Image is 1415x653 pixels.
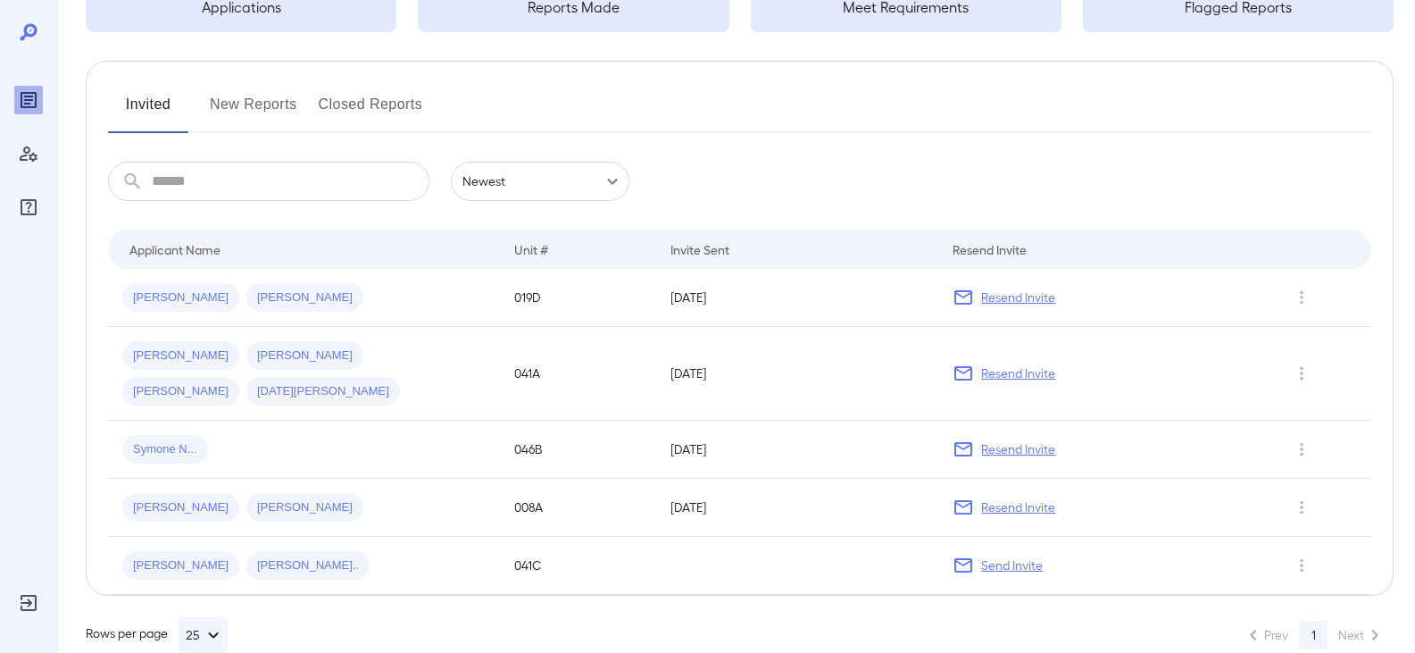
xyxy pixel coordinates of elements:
[210,90,297,133] button: New Reports
[122,289,239,306] span: [PERSON_NAME]
[108,90,188,133] button: Invited
[122,499,239,516] span: [PERSON_NAME]
[500,537,657,595] td: 041C
[179,617,228,653] button: 25
[1299,621,1328,649] button: page 1
[953,239,1027,260] div: Resend Invite
[246,347,363,364] span: [PERSON_NAME]
[14,86,43,114] div: Reports
[1287,359,1316,388] button: Row Actions
[1287,435,1316,464] button: Row Actions
[14,139,43,168] div: Manage Users
[129,239,221,260] div: Applicant Name
[1235,621,1394,649] nav: pagination navigation
[500,479,657,537] td: 008A
[122,557,239,574] span: [PERSON_NAME]
[122,441,208,458] span: Symone N...
[246,289,363,306] span: [PERSON_NAME]
[500,421,657,479] td: 046B
[122,383,239,400] span: [PERSON_NAME]
[670,239,729,260] div: Invite Sent
[1287,493,1316,522] button: Row Actions
[1287,551,1316,580] button: Row Actions
[122,347,239,364] span: [PERSON_NAME]
[14,589,43,617] div: Log Out
[656,421,938,479] td: [DATE]
[981,289,1055,306] p: Resend Invite
[319,90,423,133] button: Closed Reports
[981,364,1055,382] p: Resend Invite
[86,617,228,653] div: Rows per page
[246,557,370,574] span: [PERSON_NAME]..
[1287,283,1316,312] button: Row Actions
[500,327,657,421] td: 041A
[500,269,657,327] td: 019D
[14,193,43,222] div: FAQ
[656,327,938,421] td: [DATE]
[656,269,938,327] td: [DATE]
[246,499,363,516] span: [PERSON_NAME]
[981,440,1055,458] p: Resend Invite
[981,498,1055,516] p: Resend Invite
[246,383,400,400] span: [DATE][PERSON_NAME]
[981,557,1043,574] p: Send Invite
[451,162,629,201] div: Newest
[656,479,938,537] td: [DATE]
[514,239,548,260] div: Unit #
